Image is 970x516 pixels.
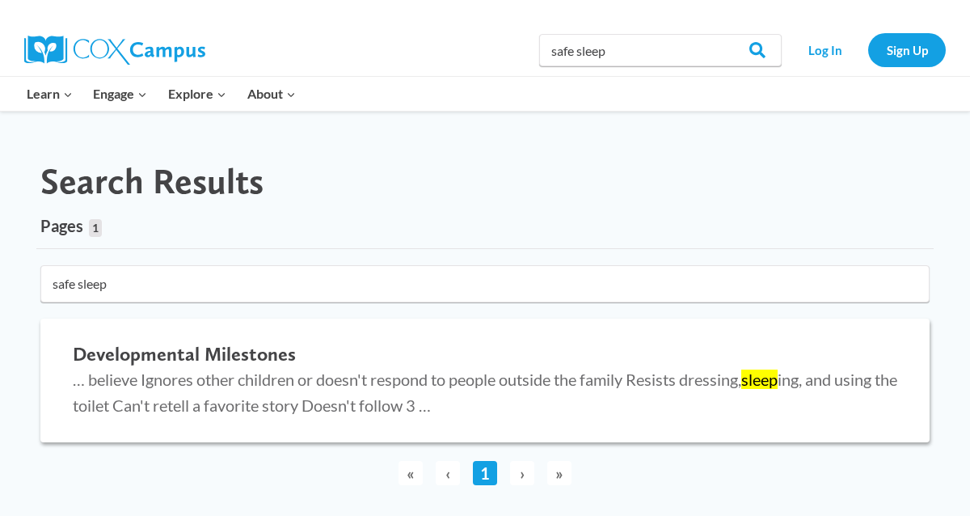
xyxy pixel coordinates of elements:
[89,219,102,237] span: 1
[741,370,778,389] mark: sleep
[73,370,897,415] span: … believe Ignores other children or doesn't respond to people outside the family Resists dressing...
[436,461,460,485] span: ‹
[539,34,782,66] input: Search Cox Campus
[868,33,946,66] a: Sign Up
[399,461,423,485] span: «
[237,77,306,111] button: Child menu of About
[158,77,237,111] button: Child menu of Explore
[40,265,930,302] input: Search for...
[40,203,102,248] a: Pages1
[24,36,205,65] img: Cox Campus
[473,461,497,485] a: 1
[547,461,571,485] span: »
[40,216,83,235] span: Pages
[790,33,946,66] nav: Secondary Navigation
[790,33,860,66] a: Log In
[40,319,930,442] a: Developmental Milestones … believe Ignores other children or doesn't respond to people outside th...
[40,160,264,203] h1: Search Results
[16,77,306,111] nav: Primary Navigation
[83,77,158,111] button: Child menu of Engage
[510,461,534,485] span: ›
[73,343,897,366] h2: Developmental Milestones
[16,77,83,111] button: Child menu of Learn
